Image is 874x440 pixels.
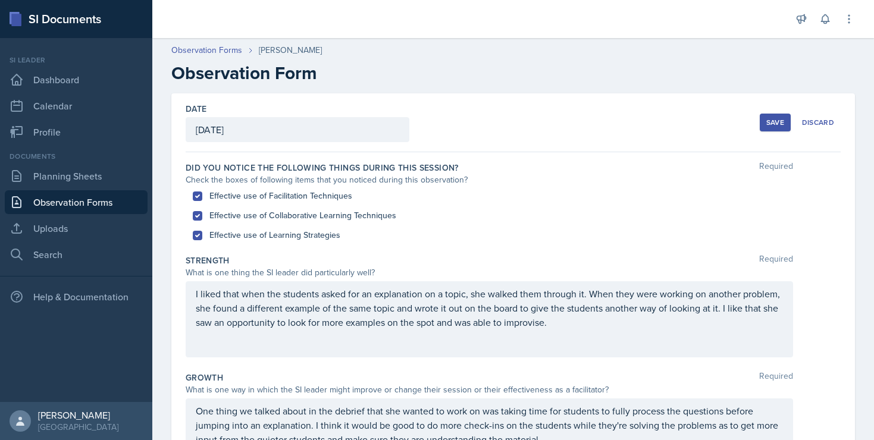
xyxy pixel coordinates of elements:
div: What is one way in which the SI leader might improve or change their session or their effectivene... [186,384,793,396]
div: Help & Documentation [5,285,148,309]
button: Save [760,114,791,131]
h2: Observation Form [171,62,855,84]
a: Planning Sheets [5,164,148,188]
label: Strength [186,254,230,266]
label: Date [186,103,206,115]
div: [PERSON_NAME] [259,44,322,56]
a: Observation Forms [5,190,148,214]
a: Dashboard [5,68,148,92]
label: Effective use of Facilitation Techniques [209,190,352,202]
a: Observation Forms [171,44,242,56]
label: Effective use of Collaborative Learning Techniques [209,209,396,222]
div: [PERSON_NAME] [38,409,118,421]
span: Required [759,372,793,384]
label: Effective use of Learning Strategies [209,229,340,241]
button: Discard [795,114,841,131]
div: Documents [5,151,148,162]
div: What is one thing the SI leader did particularly well? [186,266,793,279]
div: Si leader [5,55,148,65]
div: Discard [802,118,834,127]
label: Did you notice the following things during this session? [186,162,459,174]
a: Search [5,243,148,266]
div: Check the boxes of following items that you noticed during this observation? [186,174,793,186]
a: Calendar [5,94,148,118]
p: I liked that when the students asked for an explanation on a topic, she walked them through it. W... [196,287,783,329]
a: Uploads [5,216,148,240]
span: Required [759,162,793,174]
div: [GEOGRAPHIC_DATA] [38,421,118,433]
a: Profile [5,120,148,144]
span: Required [759,254,793,266]
label: Growth [186,372,223,384]
div: Save [766,118,784,127]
